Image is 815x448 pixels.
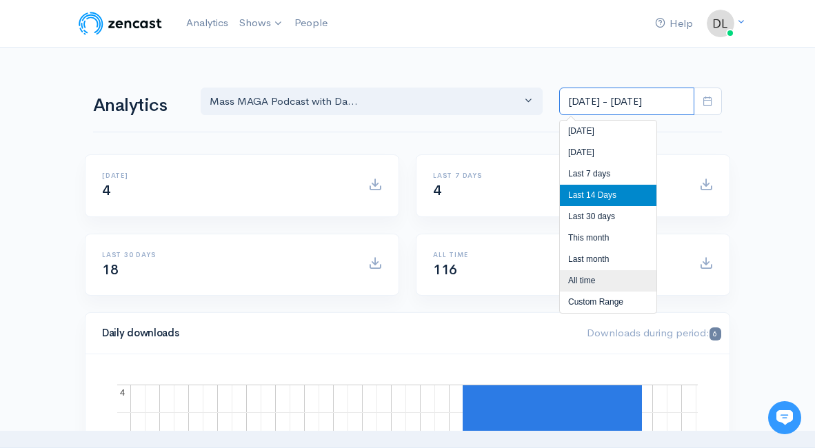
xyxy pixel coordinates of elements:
[77,10,164,37] img: ZenCast Logo
[560,163,656,185] li: Last 7 days
[768,401,801,434] iframe: gist-messenger-bubble-iframe
[181,8,234,38] a: Analytics
[93,96,184,116] h1: Analytics
[560,142,656,163] li: [DATE]
[102,251,352,258] h6: Last 30 days
[120,387,125,398] text: 4
[560,249,656,270] li: Last month
[433,172,683,179] h6: Last 7 days
[707,10,734,37] img: ...
[102,182,110,199] span: 4
[650,9,698,39] a: Help
[234,8,289,39] a: Shows
[560,227,656,249] li: This month
[587,326,721,339] span: Downloads during period:
[560,185,656,206] li: Last 14 Days
[89,191,165,202] span: New conversation
[21,183,254,210] button: New conversation
[560,206,656,227] li: Last 30 days
[560,270,656,292] li: All time
[560,292,656,313] li: Custom Range
[21,67,255,89] h1: Hi [PERSON_NAME]
[102,261,118,278] span: 18
[710,327,721,340] span: 6
[40,259,246,287] input: Search articles
[433,182,441,199] span: 4
[102,172,352,179] h6: [DATE]
[289,8,333,38] a: People
[21,92,255,158] h2: Just let us know if you need anything and we'll be happy to help! 🙂
[559,88,694,116] input: analytics date range selector
[210,94,521,110] div: Mass MAGA Podcast with Da...
[560,121,656,142] li: [DATE]
[433,261,457,278] span: 116
[201,88,543,116] button: Mass MAGA Podcast with Da...
[19,236,257,253] p: Find an answer quickly
[102,327,570,339] h4: Daily downloads
[433,251,683,258] h6: All time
